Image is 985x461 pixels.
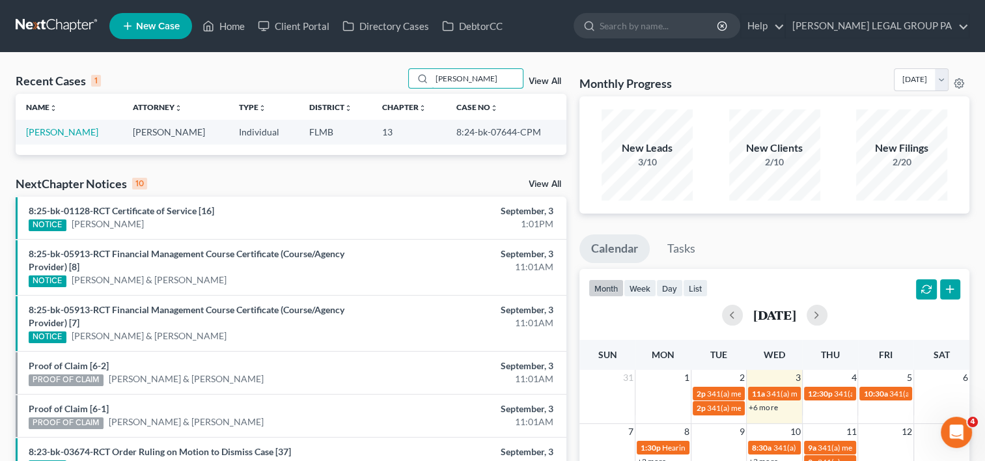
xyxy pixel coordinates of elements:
a: DebtorCC [436,14,509,38]
a: Help [741,14,784,38]
span: 341(a) meeting for [PERSON_NAME] & [PERSON_NAME] [707,403,902,413]
span: 2p [697,389,706,398]
div: New Clients [729,141,820,156]
h3: Monthly Progress [579,76,672,91]
div: 11:01AM [387,372,553,385]
a: Tasks [656,234,707,263]
div: September, 3 [387,402,553,415]
span: 341(a) meeting for [PERSON_NAME] [818,443,943,453]
span: 10 [789,424,802,440]
div: NOTICE [29,331,66,343]
td: Individual [229,120,298,144]
i: unfold_more [490,104,498,112]
div: NextChapter Notices [16,176,147,191]
span: 11 [844,424,857,440]
div: 1:01PM [387,217,553,230]
a: [PERSON_NAME] & [PERSON_NAME] [72,273,227,286]
a: +6 more [749,402,777,412]
button: week [624,279,656,297]
span: 8:30a [752,443,771,453]
span: 10:30a [863,389,887,398]
i: unfold_more [344,104,352,112]
a: View All [529,180,561,189]
div: 1 [91,75,101,87]
span: 8 [683,424,691,440]
span: 7 [627,424,635,440]
div: New Filings [856,141,947,156]
div: PROOF OF CLAIM [29,374,104,386]
a: Proof of Claim [6-2] [29,360,109,371]
a: 8:25-bk-05913-RCT Financial Management Course Certificate (Course/Agency Provider) [8] [29,248,344,272]
span: 1:30p [641,443,661,453]
span: 12 [900,424,913,440]
td: 13 [372,120,446,144]
div: PROOF OF CLAIM [29,417,104,429]
h2: [DATE] [753,308,796,322]
div: 10 [132,178,147,189]
span: Thu [821,349,840,360]
span: 341(a) meeting for [PERSON_NAME] & [PERSON_NAME] [766,389,961,398]
input: Search by name... [432,69,523,88]
div: Recent Cases [16,73,101,89]
a: [PERSON_NAME] [26,126,98,137]
span: New Case [136,21,180,31]
a: Calendar [579,234,650,263]
a: 8:23-bk-03674-RCT Order Ruling on Motion to Dismiss Case [37] [29,446,291,457]
span: 341(a) meeting for [PERSON_NAME] [834,389,960,398]
span: 3 [794,370,802,385]
span: Wed [764,349,785,360]
a: [PERSON_NAME] LEGAL GROUP PA [786,14,969,38]
a: [PERSON_NAME] [72,217,144,230]
span: 2 [738,370,746,385]
a: Directory Cases [336,14,436,38]
a: Nameunfold_more [26,102,57,112]
a: 8:25-bk-05913-RCT Financial Management Course Certificate (Course/Agency Provider) [7] [29,304,344,328]
span: 4 [850,370,857,385]
div: 2/20 [856,156,947,169]
span: 12:30p [808,389,833,398]
button: list [683,279,708,297]
div: NOTICE [29,275,66,287]
span: 9 [738,424,746,440]
a: Proof of Claim [6-1] [29,403,109,414]
td: FLMB [299,120,372,144]
div: 2/10 [729,156,820,169]
td: [PERSON_NAME] [122,120,229,144]
span: 11a [752,389,765,398]
a: Case Nounfold_more [456,102,498,112]
input: Search by name... [600,14,719,38]
a: Home [196,14,251,38]
span: 1 [683,370,691,385]
span: 341(a) meeting for [PERSON_NAME] & [PERSON_NAME] [707,389,902,398]
div: September, 3 [387,247,553,260]
div: September, 3 [387,359,553,372]
span: Mon [652,349,674,360]
a: [PERSON_NAME] & [PERSON_NAME] [109,372,264,385]
i: unfold_more [49,104,57,112]
a: Districtunfold_more [309,102,352,112]
a: Attorneyunfold_more [133,102,182,112]
a: [PERSON_NAME] & [PERSON_NAME] [72,329,227,342]
span: 341(a) meeting for [PERSON_NAME] [773,443,898,453]
iframe: Intercom live chat [941,417,972,448]
td: 8:24-bk-07644-CPM [446,120,566,144]
div: 11:01AM [387,316,553,329]
span: 2p [697,403,706,413]
a: Chapterunfold_more [382,102,426,112]
i: unfold_more [419,104,426,112]
div: September, 3 [387,303,553,316]
a: [PERSON_NAME] & [PERSON_NAME] [109,415,264,428]
a: Client Portal [251,14,336,38]
div: New Leads [602,141,693,156]
i: unfold_more [174,104,182,112]
div: 11:01AM [387,415,553,428]
span: Sun [598,349,617,360]
i: unfold_more [258,104,266,112]
span: 4 [967,417,978,427]
div: NOTICE [29,219,66,231]
button: day [656,279,683,297]
a: 8:25-bk-01128-RCT Certificate of Service [16] [29,205,214,216]
span: Hearing for [PERSON_NAME] [662,443,764,453]
div: 3/10 [602,156,693,169]
span: 5 [906,370,913,385]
